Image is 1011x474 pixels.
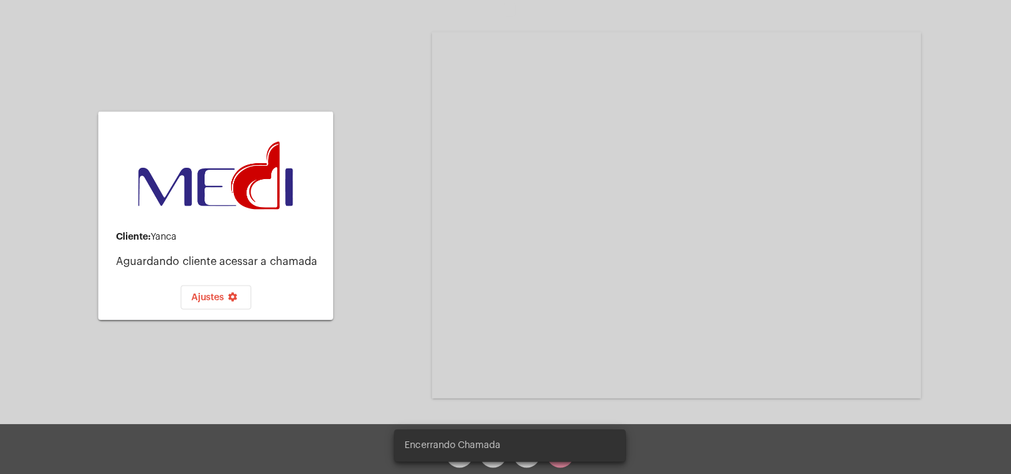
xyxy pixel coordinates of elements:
[223,289,239,305] mat-icon: settings
[137,140,291,208] img: d3a1b5fa-500b-b90f-5a1c-719c20e9830b.png
[190,290,239,300] span: Ajustes
[402,435,497,449] span: Encerrando Chamada
[115,230,149,239] strong: Cliente:
[179,283,249,307] button: Ajustes
[115,230,320,240] div: Yanca
[115,254,320,266] p: Aguardando cliente acessar a chamada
